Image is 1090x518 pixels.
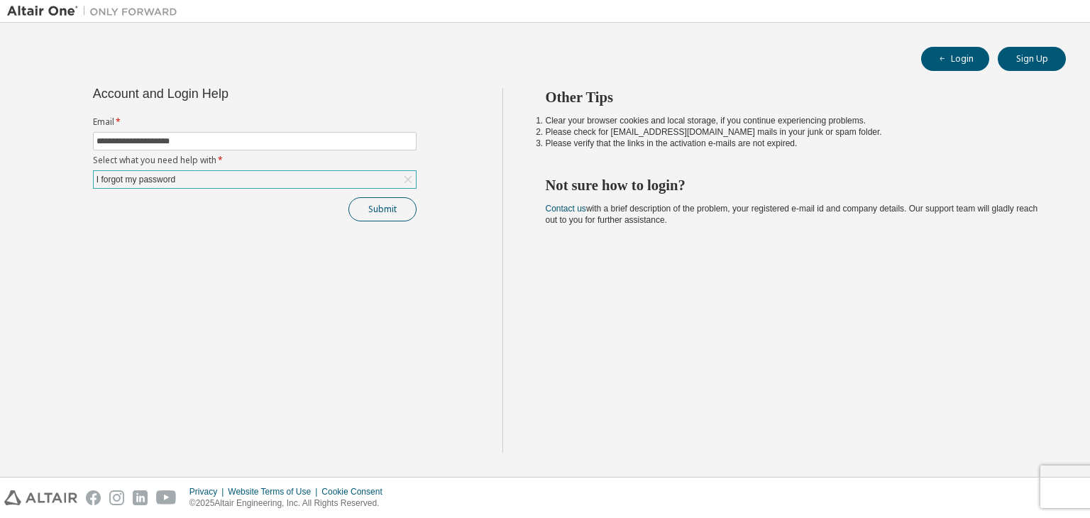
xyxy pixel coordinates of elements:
p: © 2025 Altair Engineering, Inc. All Rights Reserved. [189,497,391,509]
h2: Not sure how to login? [546,176,1041,194]
button: Sign Up [998,47,1066,71]
img: youtube.svg [156,490,177,505]
div: I forgot my password [94,172,177,187]
h2: Other Tips [546,88,1041,106]
label: Email [93,116,417,128]
label: Select what you need help with [93,155,417,166]
li: Please check for [EMAIL_ADDRESS][DOMAIN_NAME] mails in your junk or spam folder. [546,126,1041,138]
span: with a brief description of the problem, your registered e-mail id and company details. Our suppo... [546,204,1038,225]
li: Clear your browser cookies and local storage, if you continue experiencing problems. [546,115,1041,126]
img: facebook.svg [86,490,101,505]
div: I forgot my password [94,171,416,188]
a: Contact us [546,204,586,214]
img: altair_logo.svg [4,490,77,505]
img: linkedin.svg [133,490,148,505]
div: Account and Login Help [93,88,352,99]
img: Altair One [7,4,185,18]
button: Submit [348,197,417,221]
li: Please verify that the links in the activation e-mails are not expired. [546,138,1041,149]
img: instagram.svg [109,490,124,505]
div: Website Terms of Use [228,486,321,497]
button: Login [921,47,989,71]
div: Cookie Consent [321,486,390,497]
div: Privacy [189,486,228,497]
